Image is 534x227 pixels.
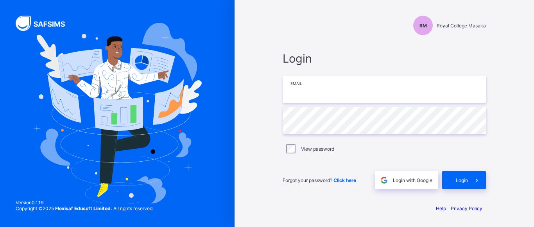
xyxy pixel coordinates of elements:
[451,205,482,211] a: Privacy Policy
[55,205,112,211] strong: Flexisaf Edusoft Limited.
[380,176,389,185] img: google.396cfc9801f0270233282035f929180a.svg
[16,205,154,211] span: Copyright © 2025 All rights reserved.
[436,205,446,211] a: Help
[419,23,427,29] span: RM
[333,177,356,183] a: Click here
[283,52,486,65] span: Login
[437,23,486,29] span: Royal College Masaka
[456,177,468,183] span: Login
[33,23,201,204] img: Hero Image
[393,177,432,183] span: Login with Google
[16,200,154,205] span: Version 0.1.19
[16,16,74,31] img: SAFSIMS Logo
[283,177,356,183] span: Forgot your password?
[301,146,334,152] label: View password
